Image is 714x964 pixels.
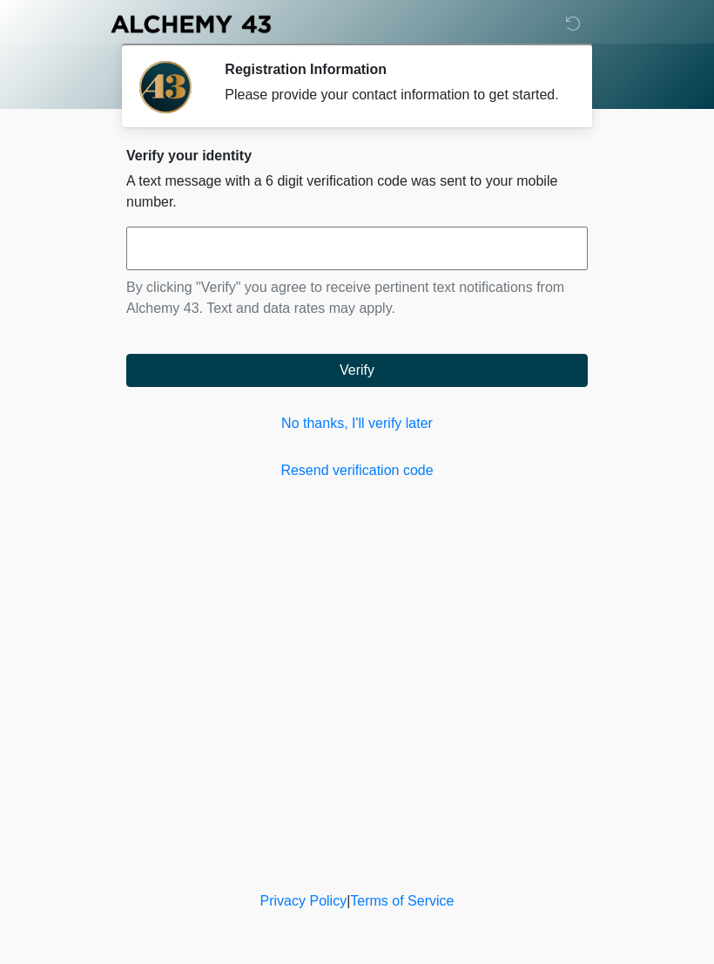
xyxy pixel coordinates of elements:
[126,277,588,319] p: By clicking "Verify" you agree to receive pertinent text notifications from Alchemy 43. Text and ...
[139,61,192,113] img: Agent Avatar
[126,354,588,387] button: Verify
[126,147,588,164] h2: Verify your identity
[347,893,350,908] a: |
[225,85,562,105] div: Please provide your contact information to get started.
[109,13,273,35] img: Alchemy 43 Logo
[126,460,588,481] a: Resend verification code
[260,893,347,908] a: Privacy Policy
[225,61,562,78] h2: Registration Information
[126,171,588,213] p: A text message with a 6 digit verification code was sent to your mobile number.
[350,893,454,908] a: Terms of Service
[126,413,588,434] a: No thanks, I'll verify later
